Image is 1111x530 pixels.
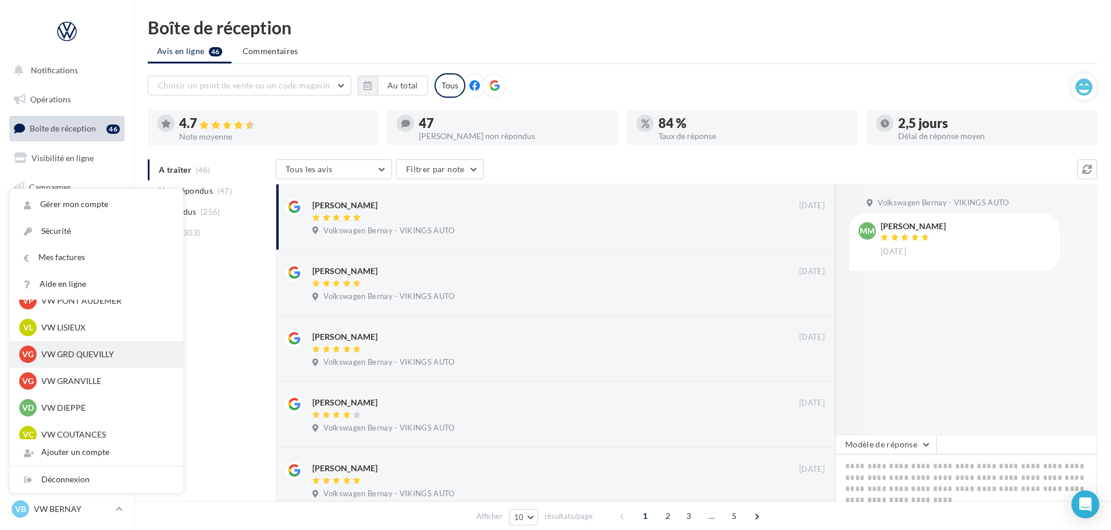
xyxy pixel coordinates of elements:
a: Sécurité [10,218,183,244]
a: PLV et print personnalisable [7,290,127,325]
a: Gérer mon compte [10,191,183,218]
button: Notifications [7,58,122,83]
span: Non répondus [159,185,213,197]
button: Modèle de réponse [835,435,936,454]
p: VW COUTANCES [41,429,169,440]
span: MM [860,225,875,237]
div: Tous [435,73,465,98]
span: Opérations [30,94,71,104]
div: Délai de réponse moyen [898,132,1088,140]
span: Boîte de réception [30,123,96,133]
div: [PERSON_NAME] [881,222,946,230]
div: [PERSON_NAME] non répondus [419,132,608,140]
span: (303) [181,228,201,237]
span: Campagnes [29,182,71,191]
div: [PERSON_NAME] [312,265,378,277]
div: 4.7 [179,117,369,130]
span: 1 [636,507,654,525]
span: Volkswagen Bernay - VIKINGS AUTO [323,489,454,499]
span: VP [23,295,34,307]
span: Visibilité en ligne [31,153,94,163]
a: Médiathèque [7,233,127,257]
div: [PERSON_NAME] [312,463,378,474]
span: résultats/page [544,511,593,522]
span: VC [23,429,34,440]
span: [DATE] [799,332,825,343]
div: 84 % [658,117,848,130]
a: Campagnes [7,175,127,200]
span: 10 [514,513,524,522]
button: Filtrer par note [396,159,484,179]
span: VG [22,348,34,360]
button: Tous les avis [276,159,392,179]
span: [DATE] [881,247,906,257]
div: Note moyenne [179,133,369,141]
span: 3 [679,507,698,525]
span: Notifications [31,65,78,75]
span: (47) [218,186,232,195]
p: VW GRD QUEVILLY [41,348,169,360]
span: Tous les avis [286,164,333,174]
a: Aide en ligne [10,271,183,297]
div: [PERSON_NAME] [312,397,378,408]
p: VW BERNAY [34,503,111,515]
a: Opérations [7,87,127,112]
span: Volkswagen Bernay - VIKINGS AUTO [323,423,454,433]
button: Au total [378,76,428,95]
div: 47 [419,117,608,130]
div: Open Intercom Messenger [1071,490,1099,518]
span: Volkswagen Bernay - VIKINGS AUTO [323,357,454,368]
a: Campagnes DataOnDemand [7,329,127,364]
span: [DATE] [799,398,825,408]
span: Commentaires [243,45,298,57]
span: VG [22,375,34,387]
span: 5 [725,507,743,525]
a: Visibilité en ligne [7,146,127,170]
span: VB [15,503,26,515]
a: VB VW BERNAY [9,498,124,520]
p: VW LISIEUX [41,322,169,333]
a: Calendrier [7,262,127,286]
p: VW PONT AUDEMER [41,295,169,307]
div: Boîte de réception [148,19,1097,36]
a: Mes factures [10,244,183,271]
button: Choisir un point de vente ou un code magasin [148,76,351,95]
button: Au total [358,76,428,95]
div: Taux de réponse [658,132,848,140]
span: Choisir un point de vente ou un code magasin [158,80,330,90]
div: 46 [106,125,120,134]
div: Ajouter un compte [10,439,183,465]
div: [PERSON_NAME] [312,331,378,343]
button: 10 [509,509,539,525]
span: Afficher [476,511,503,522]
span: [DATE] [799,201,825,211]
div: 2,5 jours [898,117,1088,130]
div: [PERSON_NAME] [312,200,378,211]
span: (256) [201,207,220,216]
p: VW GRANVILLE [41,375,169,387]
span: Volkswagen Bernay - VIKINGS AUTO [323,291,454,302]
span: Volkswagen Bernay - VIKINGS AUTO [323,226,454,236]
span: ... [702,507,721,525]
p: VW DIEPPE [41,402,169,414]
span: Volkswagen Bernay - VIKINGS AUTO [878,198,1009,208]
div: Déconnexion [10,467,183,493]
a: Contacts [7,204,127,228]
span: VD [22,402,34,414]
a: Boîte de réception46 [7,116,127,141]
span: [DATE] [799,266,825,277]
span: [DATE] [799,464,825,475]
span: VL [23,322,33,333]
span: 2 [658,507,677,525]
